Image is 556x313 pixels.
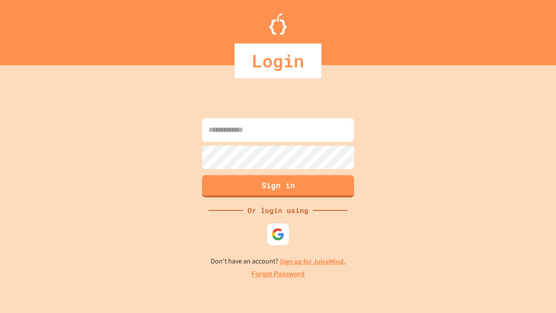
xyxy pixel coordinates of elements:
[235,43,321,78] div: Login
[280,257,346,266] a: Sign up for JuiceMind.
[252,269,304,280] a: Forgot Password
[202,175,354,197] button: Sign in
[271,228,285,241] img: google-icon.svg
[211,256,346,267] p: Don't have an account?
[269,13,287,35] img: Logo.svg
[243,205,313,216] div: Or login using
